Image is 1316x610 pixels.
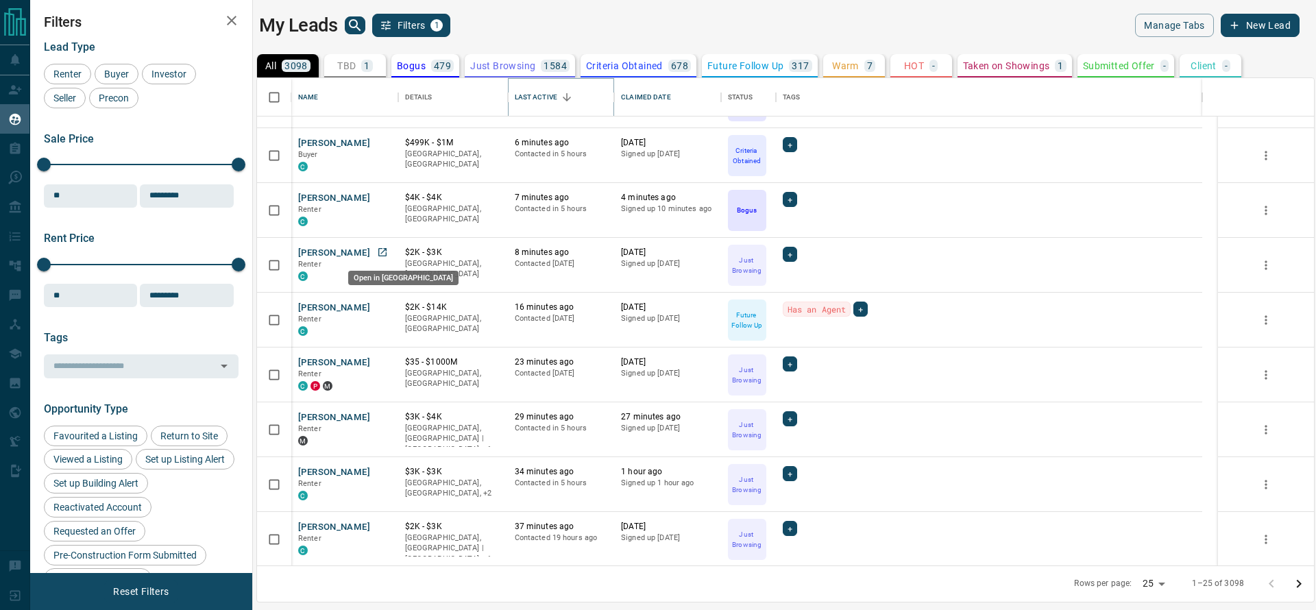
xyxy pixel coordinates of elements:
p: [DATE] [621,247,714,258]
span: Requested an Offer [49,526,141,537]
p: 678 [671,61,688,71]
span: + [858,302,863,316]
p: Bogus [737,205,757,215]
div: Tags [776,78,1202,117]
a: Open in New Tab [374,243,391,261]
div: + [783,192,797,207]
div: Status [728,78,753,117]
p: $2K - $3K [405,247,501,258]
button: [PERSON_NAME] [298,466,370,479]
p: 1 [1058,61,1063,71]
p: 8 minutes ago [515,247,608,258]
p: Future Follow Up [729,310,765,330]
p: 479 [434,61,451,71]
p: Contacted [DATE] [515,258,608,269]
span: + [788,522,792,535]
span: Buyer [298,150,318,159]
p: - [932,61,935,71]
button: [PERSON_NAME] [298,137,370,150]
button: more [1256,310,1276,330]
span: 1 [432,21,441,30]
div: Renter [44,64,91,84]
span: Set up Building Alert [49,478,143,489]
p: Just Browsing [729,474,765,495]
p: $499K - $1M [405,137,501,149]
p: [GEOGRAPHIC_DATA], [GEOGRAPHIC_DATA] [405,149,501,170]
button: more [1256,529,1276,550]
button: Reset Filters [104,580,178,603]
div: Tags [783,78,801,117]
p: $2K - $14K [405,302,501,313]
span: Seller [49,93,81,103]
p: Contacted 19 hours ago [515,533,608,544]
p: [DATE] [621,521,714,533]
p: Just Browsing [729,529,765,550]
button: Go to next page [1285,570,1313,598]
div: Status [721,78,776,117]
p: Criteria Obtained [729,145,765,166]
span: Opportunity Type [44,402,128,415]
span: Tags [44,331,68,344]
p: 7 [867,61,873,71]
span: + [788,467,792,480]
span: Viewed a Listing [49,454,127,465]
p: $2K - $3K [405,521,501,533]
button: Filters1 [372,14,451,37]
div: condos.ca [298,217,308,226]
p: Taken on Showings [963,61,1050,71]
button: Sort [557,88,576,107]
div: Investor [142,64,196,84]
span: Renter [298,260,321,269]
p: 34 minutes ago [515,466,608,478]
p: 27 minutes ago [621,411,714,423]
span: Has an Agent [788,302,846,316]
div: condos.ca [298,162,308,171]
button: [PERSON_NAME] [298,411,370,424]
div: mrloft.ca [298,436,308,446]
p: Toronto [405,423,501,455]
div: Set up Listing Alert [136,449,234,469]
button: [PERSON_NAME] [298,302,370,315]
p: Signed up [DATE] [621,368,714,379]
div: Claimed Date [614,78,721,117]
button: Open [215,356,234,376]
button: more [1256,255,1276,276]
span: Renter [298,424,321,433]
p: 37 minutes ago [515,521,608,533]
span: + [788,247,792,261]
div: + [783,356,797,371]
h2: Filters [44,14,239,30]
div: Details [398,78,508,117]
p: Contacted in 5 hours [515,478,608,489]
button: [PERSON_NAME] [298,247,370,260]
span: Return to Site [156,430,223,441]
div: + [783,137,797,152]
span: Reactivated Account [49,502,147,513]
span: + [788,138,792,151]
p: [DATE] [621,137,714,149]
button: [PERSON_NAME] [298,521,370,534]
p: Contacted [DATE] [515,313,608,324]
div: + [853,302,868,317]
p: Just Browsing [729,419,765,440]
p: TBD [337,61,356,71]
button: more [1256,474,1276,495]
div: Open in [GEOGRAPHIC_DATA] [348,271,459,285]
p: Contacted in 5 hours [515,204,608,215]
span: Pre-Construction Form Submitted [49,550,202,561]
div: mrloft.ca [323,381,332,391]
span: Renter [298,315,321,324]
button: more [1256,419,1276,440]
p: 6 minutes ago [515,137,608,149]
p: Contacted in 5 hours [515,149,608,160]
div: Requested an Offer [44,521,145,541]
p: Toronto [405,533,501,565]
span: Sale Price [44,132,94,145]
div: Claimed Date [621,78,671,117]
p: - [1163,61,1166,71]
div: condos.ca [298,271,308,281]
p: 317 [792,61,809,71]
div: condos.ca [298,546,308,555]
p: 1–25 of 3098 [1192,578,1244,589]
div: + [783,466,797,481]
